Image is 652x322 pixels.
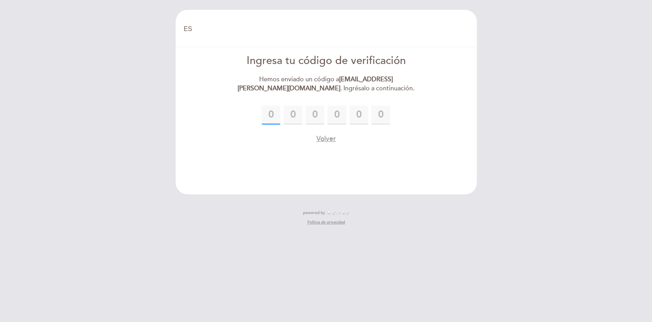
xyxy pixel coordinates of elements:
a: powered by [303,210,349,216]
button: Volver [316,134,336,144]
span: powered by [303,210,325,216]
input: 0 [305,106,324,124]
div: Hemos enviado un código a . Ingrésalo a continuación. [236,75,416,93]
input: 0 [349,106,368,124]
input: 0 [327,106,346,124]
div: Ingresa tu código de verificación [236,53,416,69]
input: 0 [283,106,302,124]
input: 0 [371,106,390,124]
input: 0 [262,106,280,124]
a: Política de privacidad [307,220,345,225]
strong: [EMAIL_ADDRESS][PERSON_NAME][DOMAIN_NAME] [238,75,393,92]
img: MEITRE [327,211,349,215]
